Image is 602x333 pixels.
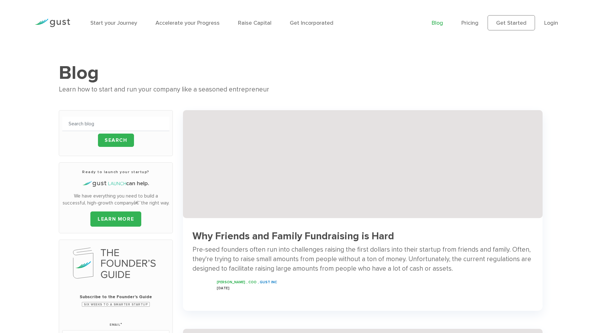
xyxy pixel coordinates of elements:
h1: Blog [59,61,543,84]
a: Accelerate your Progress [155,20,220,26]
a: Successful Startup Founders Invest In Their Own Ventures 0742d64fd6a698c3cfa409e71c3cc4e5620a7e72... [183,110,543,301]
a: Pricing [461,20,478,26]
p: We have everything you need to build a successful, high-growth companyâ€”the right way. [62,192,169,207]
span: [PERSON_NAME] [217,280,245,284]
a: Start your Journey [90,20,137,26]
span: Six Weeks to a Smarter Startup [82,302,150,307]
a: Blog [432,20,443,26]
a: Get Started [488,15,535,30]
input: Search [98,134,134,147]
a: Get Incorporated [290,20,333,26]
span: [DATE] [217,286,229,290]
label: Email [110,315,122,328]
a: LEARN MORE [90,211,141,227]
span: , Gust INC [258,280,277,284]
a: Login [544,20,558,26]
span: Subscribe to the Founder's Guide [62,294,169,300]
div: Pre-seed founders often run into challenges raising the first dollars into their startup from fri... [192,245,533,274]
a: Raise Capital [238,20,271,26]
h4: can help. [62,179,169,188]
span: , COO [246,280,257,284]
h3: Ready to launch your startup? [62,169,169,175]
div: Learn how to start and run your company like a seasoned entrepreneur [59,84,543,95]
h3: Why Friends and Family Fundraising is Hard [192,231,533,242]
img: Gust Logo [35,19,70,27]
input: Search blog [62,117,169,131]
